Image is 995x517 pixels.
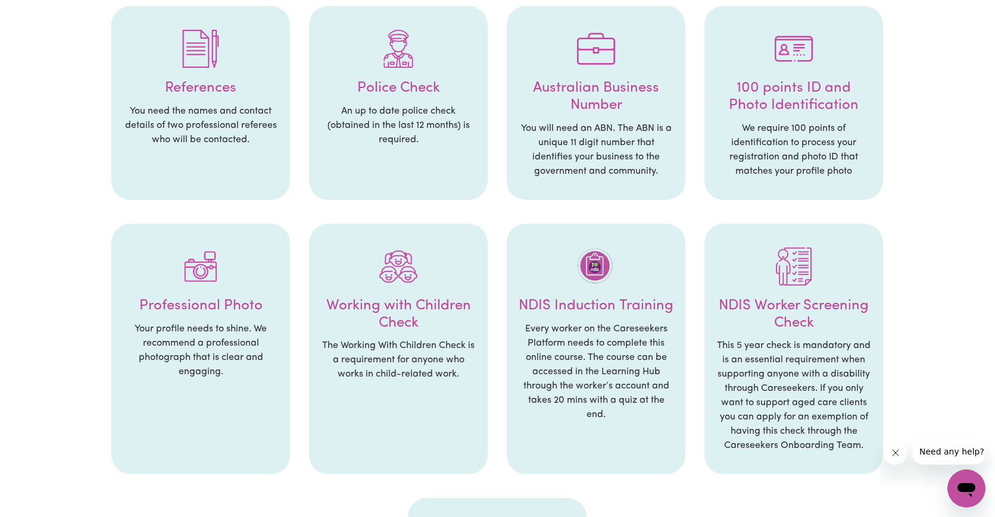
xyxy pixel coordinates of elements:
[321,339,476,381] p: The Working With Children Check is a requirement for anyone who works in child-related work.
[519,80,673,114] h4: Australian Business Number
[947,469,985,507] iframe: Button to launch messaging window
[912,438,985,465] iframe: Message from company
[884,441,907,465] iframe: Close message
[321,80,476,97] h4: Police Check
[519,121,673,178] p: You will need an ABN. The ABN is a unique 11 digit number that identifies your business to the go...
[123,322,278,379] p: Your profile needs to shine. We recommend a professional photograph that is clear and engaging.
[321,104,476,147] p: An up to date police check (obtained in the last 12 months) is required.
[321,297,476,332] h4: Working with Children Check
[123,297,278,315] h4: Professional Photo
[519,322,673,422] p: Every worker on the Careseekers Platform needs to complete this online course. The course can be ...
[123,80,278,97] h4: References
[123,104,278,147] p: You need the names and contact details of two professional referees who will be contacted.
[716,339,871,453] p: This 5 year check is mandatory and is an essential requirement when supporting anyone with a disa...
[716,297,871,332] h4: NDIS Worker Screening Check
[716,80,871,114] h4: 100 points ID and Photo Identification
[519,297,673,315] h4: NDIS Induction Training
[716,121,871,178] p: We require 100 points of identification to process your registration and photo ID that matches yo...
